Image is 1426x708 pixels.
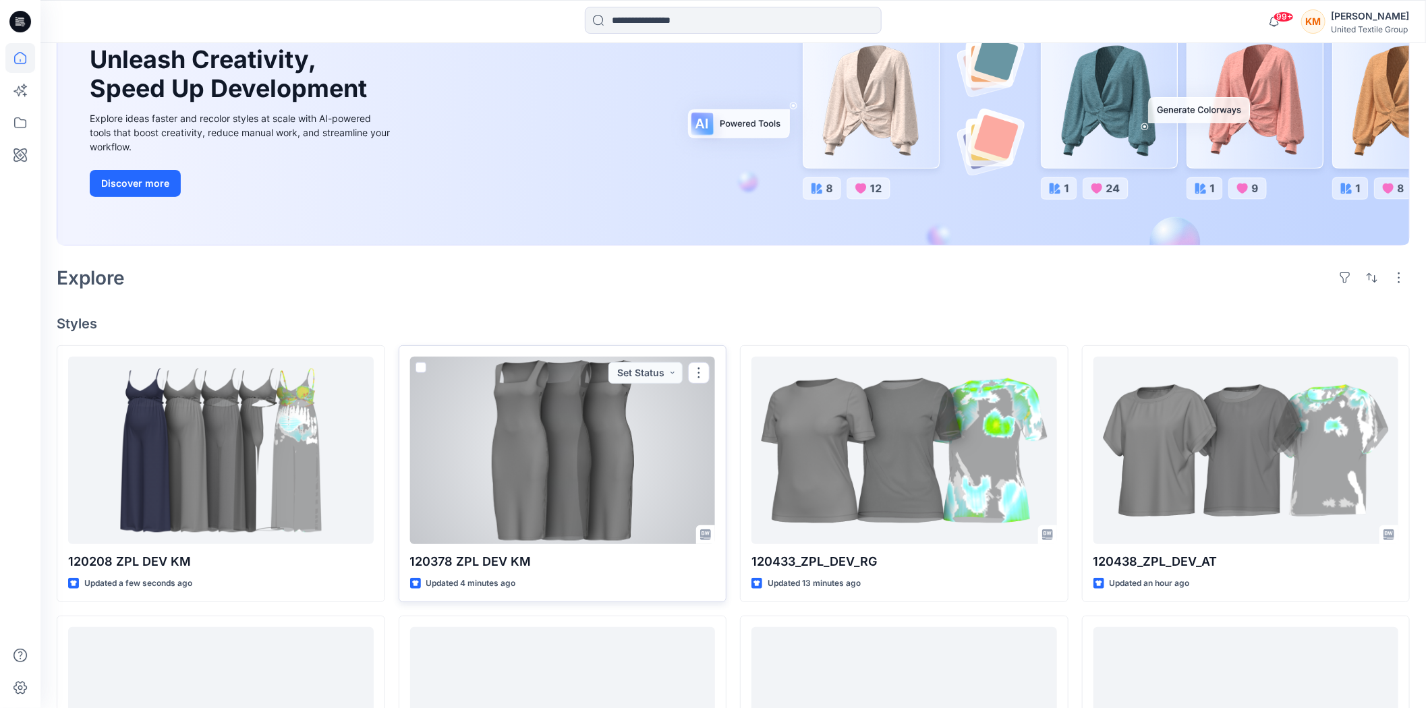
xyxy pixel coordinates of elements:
[1093,552,1399,571] p: 120438_ZPL_DEV_AT
[751,357,1057,544] a: 120433_ZPL_DEV_RG
[90,170,181,197] button: Discover more
[426,577,516,591] p: Updated 4 minutes ago
[90,111,393,154] div: Explore ideas faster and recolor styles at scale with AI-powered tools that boost creativity, red...
[1331,8,1409,24] div: [PERSON_NAME]
[410,357,716,544] a: 120378 ZPL DEV KM
[1331,24,1409,34] div: United Textile Group
[1110,577,1190,591] p: Updated an hour ago
[90,170,393,197] a: Discover more
[751,552,1057,571] p: 120433_ZPL_DEV_RG
[1093,357,1399,544] a: 120438_ZPL_DEV_AT
[57,267,125,289] h2: Explore
[84,577,192,591] p: Updated a few seconds ago
[768,577,861,591] p: Updated 13 minutes ago
[410,552,716,571] p: 120378 ZPL DEV KM
[68,552,374,571] p: 120208 ZPL DEV KM
[90,45,373,103] h1: Unleash Creativity, Speed Up Development
[1274,11,1294,22] span: 99+
[57,316,1410,332] h4: Styles
[68,357,374,544] a: 120208 ZPL DEV KM
[1301,9,1325,34] div: KM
